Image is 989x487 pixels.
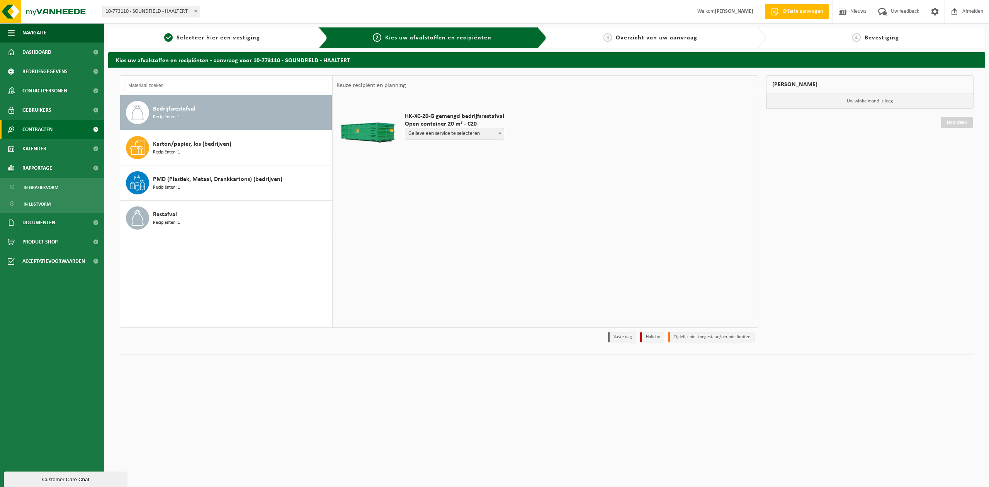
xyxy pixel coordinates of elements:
[22,23,46,43] span: Navigatie
[22,158,52,178] span: Rapportage
[715,9,753,14] strong: [PERSON_NAME]
[22,100,51,120] span: Gebruikers
[781,8,825,15] span: Offerte aanvragen
[852,33,861,42] span: 4
[153,184,180,191] span: Recipiënten: 1
[2,180,102,194] a: In grafiekvorm
[22,252,85,271] span: Acceptatievoorwaarden
[120,201,332,235] button: Restafval Recipiënten: 1
[405,112,504,120] span: HK-XC-20-G gemengd bedrijfsrestafval
[177,35,260,41] span: Selecteer hier een vestiging
[153,104,195,114] span: Bedrijfsrestafval
[22,139,46,158] span: Kalender
[640,332,664,342] li: Holiday
[22,232,58,252] span: Product Shop
[120,165,332,201] button: PMD (Plastiek, Metaal, Drankkartons) (bedrijven) Recipiënten: 1
[22,120,53,139] span: Contracten
[765,4,829,19] a: Offerte aanvragen
[153,114,180,121] span: Recipiënten: 1
[385,35,491,41] span: Kies uw afvalstoffen en recipiënten
[153,175,282,184] span: PMD (Plastiek, Metaal, Drankkartons) (bedrijven)
[153,149,180,156] span: Recipiënten: 1
[766,75,974,94] div: [PERSON_NAME]
[108,52,985,67] h2: Kies uw afvalstoffen en recipiënten - aanvraag voor 10-773110 - SOUNDFIELD - HAALTERT
[608,332,636,342] li: Vaste dag
[124,80,328,91] input: Materiaal zoeken
[2,196,102,211] a: In lijstvorm
[120,95,332,130] button: Bedrijfsrestafval Recipiënten: 1
[22,81,67,100] span: Contactpersonen
[865,35,899,41] span: Bevestiging
[4,470,129,487] iframe: chat widget
[941,117,973,128] a: Doorgaan
[22,62,68,81] span: Bedrijfsgegevens
[603,33,612,42] span: 3
[153,219,180,226] span: Recipiënten: 1
[22,43,51,62] span: Dashboard
[405,120,504,128] span: Open container 20 m³ - C20
[333,76,410,95] div: Keuze recipiënt en planning
[766,94,974,109] p: Uw winkelmand is leeg
[112,33,312,43] a: 1Selecteer hier een vestiging
[373,33,381,42] span: 2
[120,130,332,165] button: Karton/papier, los (bedrijven) Recipiënten: 1
[668,332,754,342] li: Tijdelijk niet toegestaan/période limitée
[153,140,231,149] span: Karton/papier, los (bedrijven)
[164,33,173,42] span: 1
[24,180,58,195] span: In grafiekvorm
[153,210,177,219] span: Restafval
[102,6,200,17] span: 10-773110 - SOUNDFIELD - HAALTERT
[405,128,504,139] span: Gelieve een service te selecteren
[24,197,51,211] span: In lijstvorm
[616,35,697,41] span: Overzicht van uw aanvraag
[22,213,55,232] span: Documenten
